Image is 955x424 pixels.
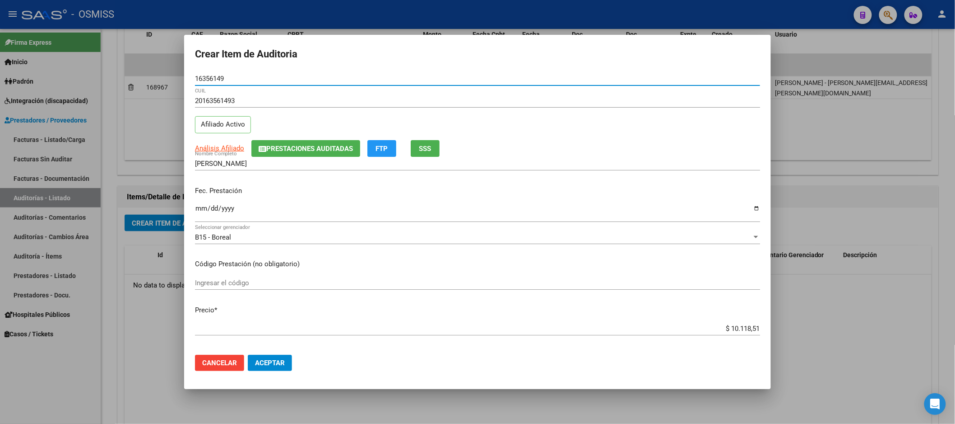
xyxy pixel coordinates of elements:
span: FTP [376,145,388,153]
p: Fec. Prestación [195,186,760,196]
div: Open Intercom Messenger [924,393,946,415]
span: Prestaciones Auditadas [266,145,353,153]
span: B15 - Boreal [195,233,231,241]
p: Afiliado Activo [195,116,251,134]
p: Código Prestación (no obligatorio) [195,259,760,269]
span: Aceptar [255,359,285,367]
span: SSS [419,145,431,153]
span: Cancelar [202,359,237,367]
button: Aceptar [248,355,292,371]
button: FTP [367,140,396,157]
p: Precio [195,305,760,316]
span: Análisis Afiliado [195,144,244,152]
button: SSS [411,140,440,157]
h2: Crear Item de Auditoria [195,46,760,63]
button: Cancelar [195,355,244,371]
button: Prestaciones Auditadas [251,140,360,157]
